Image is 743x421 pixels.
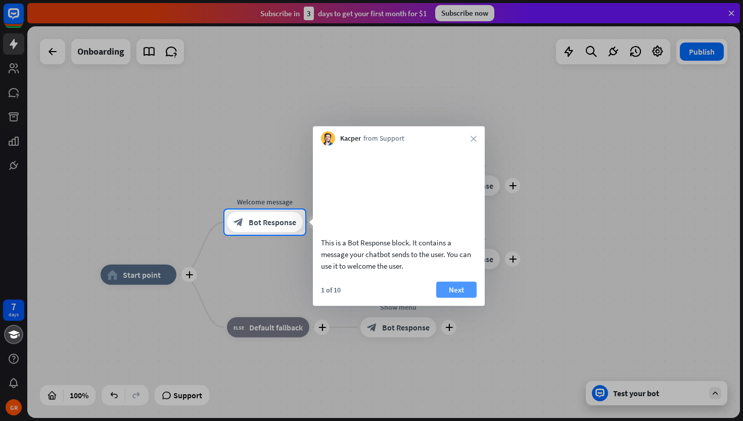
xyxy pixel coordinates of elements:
[234,217,244,227] i: block_bot_response
[8,4,38,34] button: Open LiveChat chat widget
[321,236,477,271] div: This is a Bot Response block. It contains a message your chatbot sends to the user. You can use i...
[436,281,477,298] button: Next
[340,134,361,144] span: Kacper
[471,136,477,142] i: close
[363,134,404,144] span: from Support
[249,217,296,227] span: Bot Response
[321,285,341,294] div: 1 of 10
